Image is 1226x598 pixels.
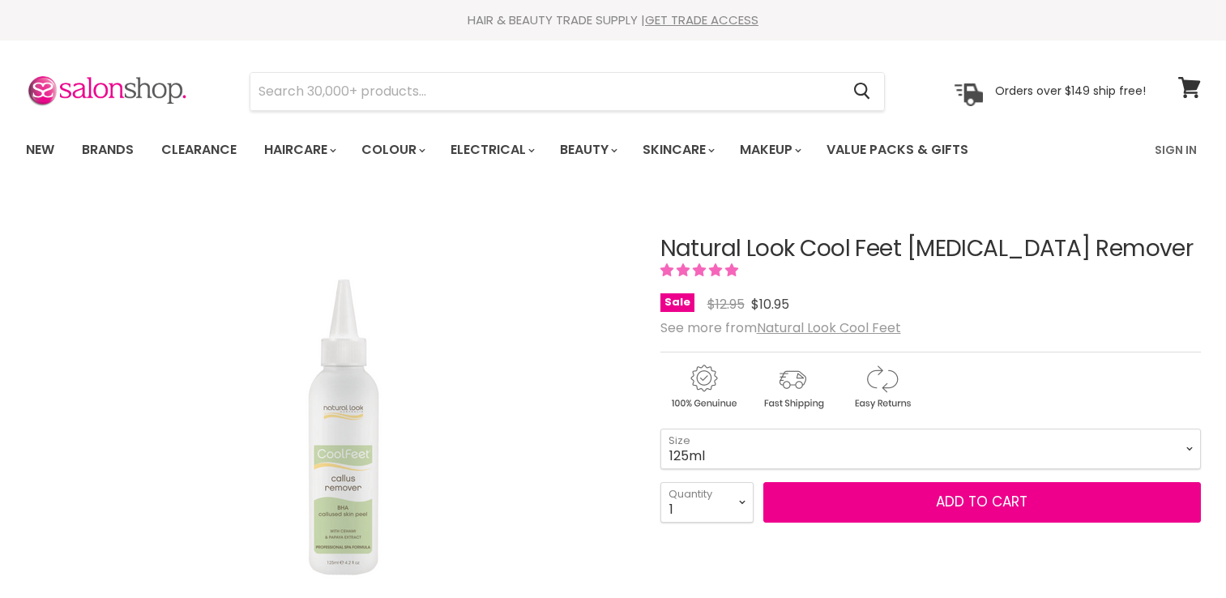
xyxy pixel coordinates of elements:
[936,492,1027,511] span: Add to cart
[149,133,249,167] a: Clearance
[250,72,885,111] form: Product
[660,293,694,312] span: Sale
[660,261,741,280] span: 5.00 stars
[660,318,901,337] span: See more from
[252,133,346,167] a: Haircare
[438,133,545,167] a: Electrical
[250,73,841,110] input: Search
[750,362,835,412] img: shipping.gif
[70,133,146,167] a: Brands
[995,83,1146,98] p: Orders over $149 ship free!
[757,318,901,337] a: Natural Look Cool Feet
[660,237,1201,262] h1: Natural Look Cool Feet [MEDICAL_DATA] Remover
[14,126,1063,173] ul: Main menu
[6,126,1221,173] nav: Main
[660,362,746,412] img: genuine.gif
[751,295,789,314] span: $10.95
[1145,133,1207,167] a: Sign In
[814,133,980,167] a: Value Packs & Gifts
[630,133,724,167] a: Skincare
[707,295,745,314] span: $12.95
[728,133,811,167] a: Makeup
[548,133,627,167] a: Beauty
[839,362,925,412] img: returns.gif
[6,12,1221,28] div: HAIR & BEAUTY TRADE SUPPLY |
[841,73,884,110] button: Search
[645,11,758,28] a: GET TRADE ACCESS
[349,133,435,167] a: Colour
[660,482,754,523] select: Quantity
[14,133,66,167] a: New
[763,482,1201,523] button: Add to cart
